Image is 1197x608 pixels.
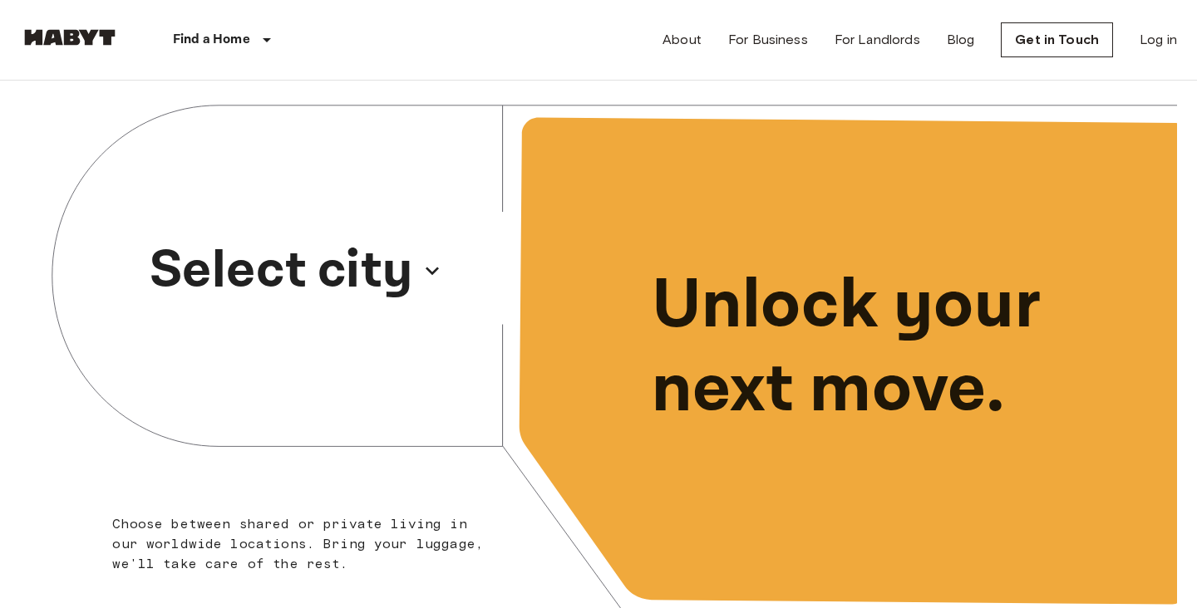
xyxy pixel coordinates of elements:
a: For Landlords [835,30,920,50]
img: Habyt [20,29,120,46]
a: Blog [947,30,975,50]
a: Log in [1140,30,1177,50]
p: Choose between shared or private living in our worldwide locations. Bring your luggage, we'll tak... [112,514,494,574]
a: Get in Touch [1001,22,1113,57]
a: About [663,30,702,50]
p: Unlock your next move. [652,264,1150,432]
p: Select city [150,231,413,311]
a: For Business [728,30,808,50]
button: Select city [143,226,450,316]
p: Find a Home [173,30,250,50]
